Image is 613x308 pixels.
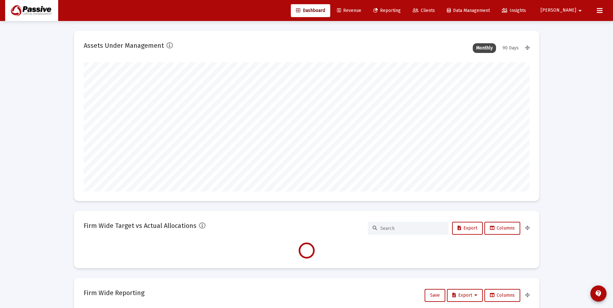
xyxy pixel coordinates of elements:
[595,290,602,297] mat-icon: contact_support
[84,221,196,231] h2: Firm Wide Target vs Actual Allocations
[407,4,440,17] a: Clients
[502,8,526,13] span: Insights
[368,4,406,17] a: Reporting
[84,288,144,298] h2: Firm Wide Reporting
[337,8,361,13] span: Revenue
[473,43,496,53] div: Monthly
[484,222,520,235] button: Columns
[10,4,53,17] img: Dashboard
[430,293,440,298] span: Save
[499,43,522,53] div: 90 Days
[490,225,515,231] span: Columns
[291,4,330,17] a: Dashboard
[332,4,366,17] a: Revenue
[413,8,435,13] span: Clients
[533,4,592,17] button: [PERSON_NAME]
[452,222,483,235] button: Export
[490,293,515,298] span: Columns
[84,40,164,51] h2: Assets Under Management
[541,8,576,13] span: [PERSON_NAME]
[484,289,520,302] button: Columns
[458,225,477,231] span: Export
[447,289,483,302] button: Export
[447,8,490,13] span: Data Management
[425,289,445,302] button: Save
[373,8,401,13] span: Reporting
[442,4,495,17] a: Data Management
[576,4,584,17] mat-icon: arrow_drop_down
[380,226,444,231] input: Search
[296,8,325,13] span: Dashboard
[497,4,531,17] a: Insights
[452,293,477,298] span: Export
